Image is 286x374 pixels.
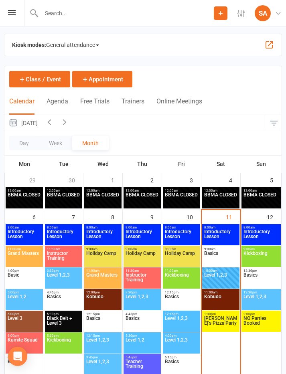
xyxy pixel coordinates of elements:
[7,291,41,294] span: 5:00pm
[243,247,279,251] span: 9:00am
[86,229,120,244] span: Introductory Lesson
[164,226,199,229] span: 8:00am
[187,210,201,223] div: 10
[164,338,199,352] span: Level 1,2,3
[204,312,238,316] span: 1:30pm
[4,115,42,131] button: [DATE]
[7,359,41,374] span: Basics
[86,247,120,251] span: 9:00am
[190,173,201,186] div: 3
[125,356,159,359] span: 5:45pm
[47,316,81,330] span: Black Belt + Level 3
[86,334,120,338] span: 12:15pm
[243,189,279,192] span: 12:00am
[164,356,199,359] span: 5:15pm
[8,192,41,198] span: BBMA CLOSED
[204,189,238,192] span: 12:00am
[83,156,123,172] th: Wed
[47,334,81,338] span: 5:30pm
[86,251,120,265] span: Holiday Camp
[125,226,159,229] span: 8:00am
[204,273,238,287] span: Level 1,2,3
[9,71,70,87] button: Class / Event
[125,269,159,273] span: 11:30am
[164,334,199,338] span: 4:00pm
[204,192,237,198] span: BBMA CLOSED
[165,192,198,198] span: BBMA CLOSED
[86,269,120,273] span: 11:00am
[7,247,41,251] span: 11:00am
[7,226,41,229] span: 8:00am
[86,192,119,198] span: BBMA CLOSED
[204,229,238,244] span: Introductory Lesson
[12,42,46,48] strong: Kiosk modes:
[7,189,41,192] span: 12:00am
[125,291,159,294] span: 3:30pm
[164,312,199,316] span: 12:15pm
[86,226,120,229] span: 8:00am
[7,294,41,309] span: Level 1,2
[7,334,41,338] span: 6:00pm
[164,316,199,330] span: Level 1,2,3
[47,291,81,294] span: 4:45pm
[29,173,44,186] div: 29
[164,229,199,244] span: Introductory Lesson
[164,269,199,273] span: 11:00am
[201,156,241,172] th: Sat
[156,97,202,115] button: Online Meetings
[7,229,41,244] span: Introductory Lesson
[125,338,159,352] span: Level 1,2
[204,251,238,265] span: Basics
[72,136,109,150] button: Month
[125,229,159,244] span: Introductory Lesson
[125,334,159,338] span: 5:30pm
[111,210,122,223] div: 8
[204,226,238,229] span: 8:00am
[243,294,279,309] span: Level 1,2,3
[39,8,214,19] input: Search...
[7,316,41,330] span: Level 3
[243,273,279,287] span: Basics
[86,338,120,352] span: Level 1,2,3
[125,294,159,309] span: Level 1,2,3
[86,294,120,309] span: Kobudo
[125,251,159,265] span: Holiday Camp
[164,359,199,374] span: Basics
[243,229,279,244] span: Introductory Lesson
[7,273,41,287] span: Basic
[164,294,199,309] span: Basics
[122,97,144,115] button: Trainers
[270,173,281,186] div: 5
[243,316,279,330] span: NO Parties Booked
[125,189,159,192] span: 12:00am
[47,97,68,115] button: Agenda
[126,192,158,198] span: BBMA CLOSED
[47,273,81,287] span: Level 1,2,3
[86,189,120,192] span: 12:00am
[47,247,81,251] span: 11:30am
[86,291,120,294] span: 12:00pm
[204,291,238,294] span: 11:00am
[7,312,41,316] span: 5:00pm
[243,251,279,265] span: Kickboxing
[226,210,240,223] div: 11
[125,273,159,287] span: Instructor Training
[47,338,81,352] span: Kickboxing
[243,312,279,316] span: 2:00pm
[72,210,83,223] div: 7
[47,226,81,229] span: 8:00am
[123,156,162,172] th: Thu
[86,273,120,287] span: Grand Masters
[47,192,80,198] span: BBMA CLOSED
[86,359,120,374] span: Level 1,2,3
[69,173,83,186] div: 30
[125,316,159,330] span: Basics
[47,251,81,265] span: Instructor Training
[243,291,279,294] span: 12:30pm
[204,316,238,330] span: [PERSON_NAME]'s Pizza Party
[164,251,199,265] span: Holiday Camp
[255,5,271,21] div: SA
[125,359,159,374] span: Teacher Training
[47,189,81,192] span: 12:00am
[47,229,81,244] span: Introductory Lesson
